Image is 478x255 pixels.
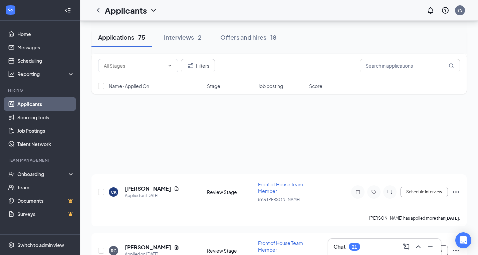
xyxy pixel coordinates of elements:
b: [DATE] [445,216,459,221]
a: Team [17,181,74,194]
input: All Stages [104,62,165,69]
div: Review Stage [207,247,254,254]
a: Messages [17,41,74,54]
button: Schedule Interview [401,187,448,197]
svg: Ellipses [452,188,460,196]
svg: ChevronLeft [94,6,102,14]
svg: Ellipses [452,247,460,255]
button: Filter Filters [181,59,215,72]
p: [PERSON_NAME] has applied more than . [369,215,460,221]
svg: ChevronUp [414,243,422,251]
h3: Chat [333,243,345,250]
button: Minimize [425,241,436,252]
h5: [PERSON_NAME] [125,185,171,192]
span: 59 & [PERSON_NAME] [258,197,300,202]
svg: Tag [370,189,378,195]
a: Talent Network [17,137,74,151]
div: Hiring [8,87,73,93]
a: Sourcing Tools [17,111,74,124]
button: ChevronUp [413,241,424,252]
h5: [PERSON_NAME] [125,244,171,251]
div: RC [111,248,116,254]
span: Stage [207,83,220,89]
div: Applied on [DATE] [125,192,179,199]
svg: UserCheck [8,171,15,177]
a: DocumentsCrown [17,194,74,207]
svg: ComposeMessage [402,243,410,251]
div: Switch to admin view [17,242,64,248]
svg: Minimize [426,243,434,251]
svg: Settings [8,242,15,248]
svg: Note [354,189,362,195]
svg: Collapse [64,7,71,14]
svg: WorkstreamLogo [7,7,14,13]
a: Scheduling [17,54,74,67]
svg: Document [174,245,179,250]
div: 21 [352,244,357,250]
span: Front of House Team Member [258,181,303,194]
div: Reporting [17,71,75,77]
div: Interviews · 2 [164,33,202,41]
h1: Applicants [105,5,147,16]
svg: MagnifyingGlass [449,63,454,68]
a: Home [17,27,74,41]
div: YS [457,7,463,13]
svg: ChevronDown [167,63,173,68]
a: Applicants [17,97,74,111]
svg: ChevronDown [150,6,158,14]
input: Search in applications [360,59,460,72]
div: Offers and hires · 18 [220,33,276,41]
span: Name · Applied On [109,83,149,89]
div: CK [111,189,116,195]
span: Front of House Team Member [258,240,303,253]
a: Job Postings [17,124,74,137]
div: Review Stage [207,189,254,195]
svg: Filter [187,62,195,70]
svg: Document [174,186,179,191]
span: Job posting [258,83,283,89]
div: Open Intercom Messenger [455,232,471,248]
svg: QuestionInfo [441,6,449,14]
a: SurveysCrown [17,207,74,221]
button: ComposeMessage [401,241,412,252]
div: Applications · 75 [98,33,145,41]
svg: Analysis [8,71,15,77]
span: Score [309,83,322,89]
div: Onboarding [17,171,69,177]
svg: Notifications [427,6,435,14]
svg: ActiveChat [386,189,394,195]
div: Team Management [8,157,73,163]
